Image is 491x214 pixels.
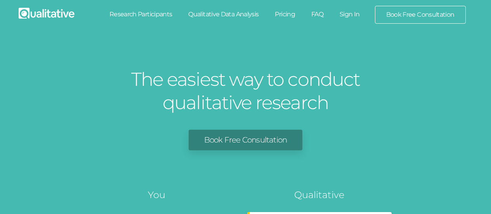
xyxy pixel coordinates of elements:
[331,6,368,23] a: Sign In
[189,130,302,150] a: Book Free Consultation
[148,189,165,200] tspan: You
[129,68,362,114] h1: The easiest way to conduct qualitative research
[294,189,344,200] tspan: Qualitative
[303,6,331,23] a: FAQ
[101,6,180,23] a: Research Participants
[267,6,303,23] a: Pricing
[375,6,465,23] a: Book Free Consultation
[180,6,267,23] a: Qualitative Data Analysis
[19,8,75,19] img: Qualitative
